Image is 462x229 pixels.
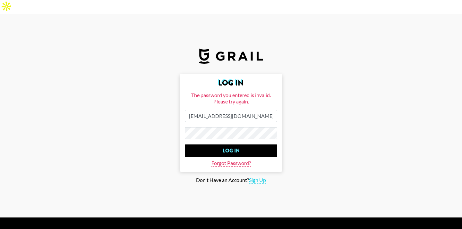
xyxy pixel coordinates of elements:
input: Log In [185,144,277,157]
div: The password you entered is invalid. Please try again. [185,92,277,105]
input: Email [185,110,277,122]
img: Grail Talent Logo [199,48,263,64]
span: Sign Up [249,177,266,184]
div: Don't Have an Account? [5,177,457,184]
span: Forgot Password? [211,160,251,167]
h2: Log In [185,79,277,87]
